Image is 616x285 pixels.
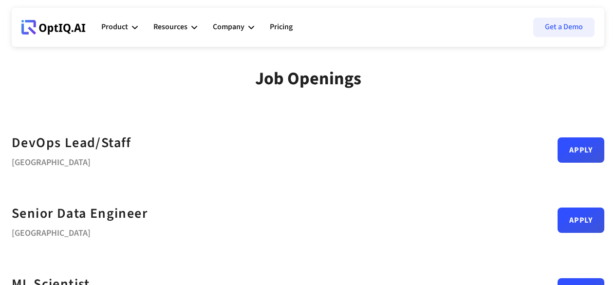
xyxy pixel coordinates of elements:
a: Webflow Homepage [21,13,86,42]
div: Company [213,20,244,34]
div: Job Openings [255,68,361,89]
div: Product [101,20,128,34]
div: [GEOGRAPHIC_DATA] [12,225,148,238]
a: DevOps Lead/Staff [12,132,131,154]
div: Resources [153,20,187,34]
div: Webflow Homepage [21,34,22,35]
a: Pricing [270,13,293,42]
div: Resources [153,13,197,42]
div: Company [213,13,254,42]
a: Get a Demo [533,18,595,37]
a: Apply [558,137,604,163]
div: Product [101,13,138,42]
a: Apply [558,208,604,233]
a: Senior Data Engineer [12,203,148,225]
div: [GEOGRAPHIC_DATA] [12,154,131,168]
